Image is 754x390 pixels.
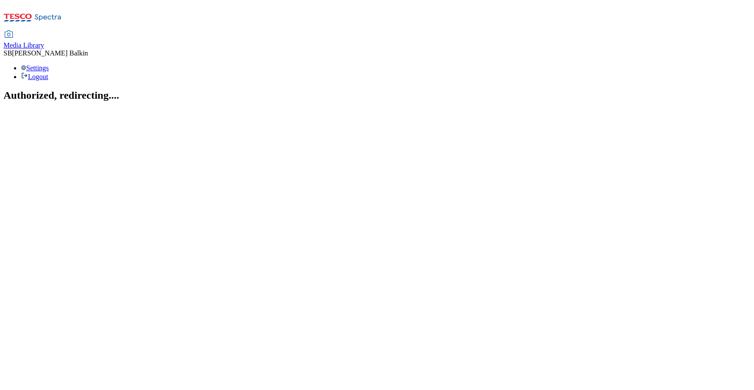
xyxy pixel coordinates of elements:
h2: Authorized, redirecting.... [3,90,751,101]
a: Settings [21,64,49,72]
span: Media Library [3,41,44,49]
a: Media Library [3,31,44,49]
span: SB [3,49,12,57]
a: Logout [21,73,48,80]
span: [PERSON_NAME] Balkin [12,49,88,57]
